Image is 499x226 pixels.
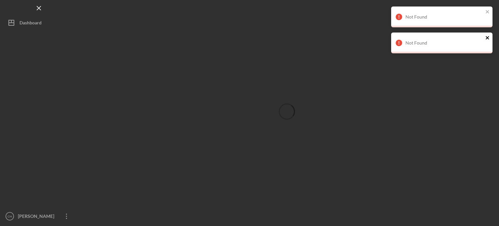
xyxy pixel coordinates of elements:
[405,14,483,20] div: Not Found
[3,210,75,223] button: CH[PERSON_NAME]
[19,16,42,31] div: Dashboard
[405,40,483,46] div: Not Found
[485,35,490,41] button: close
[3,16,75,29] button: Dashboard
[485,9,490,15] button: close
[7,215,12,218] text: CH
[16,210,58,224] div: [PERSON_NAME]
